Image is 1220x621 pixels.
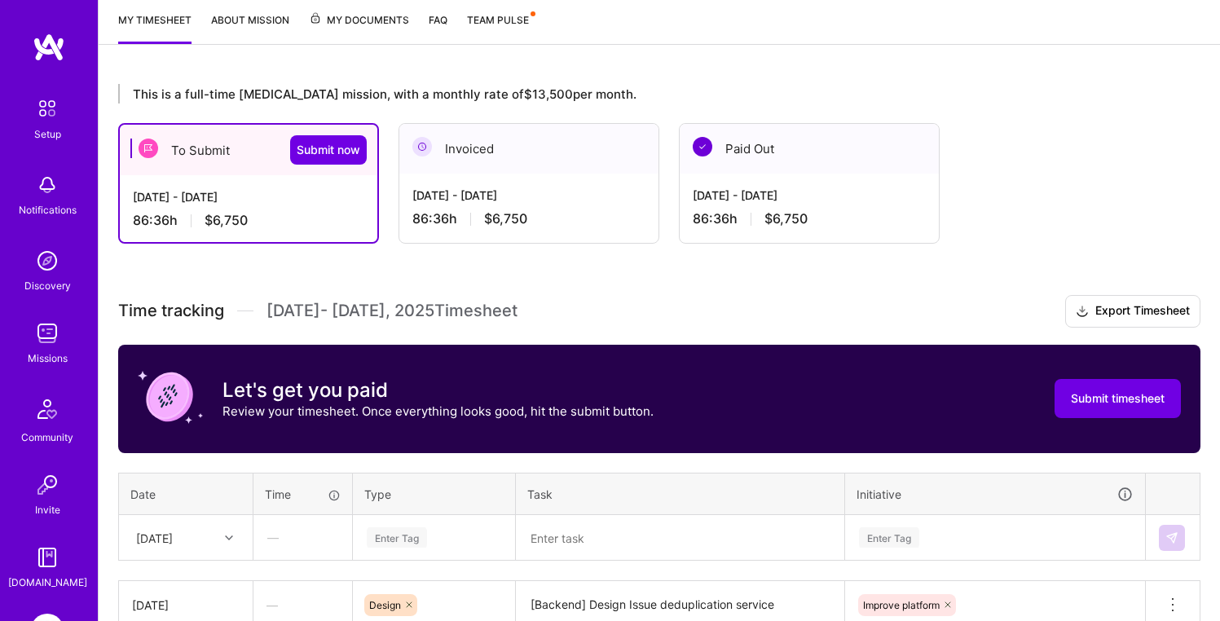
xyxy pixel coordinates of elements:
[119,473,253,515] th: Date
[133,212,364,229] div: 86:36 h
[1076,303,1089,320] i: icon Download
[222,378,654,403] h3: Let's get you paid
[132,597,240,614] div: [DATE]
[399,124,658,174] div: Invoiced
[139,139,158,158] img: To Submit
[680,124,939,174] div: Paid Out
[225,534,233,542] i: icon Chevron
[205,212,248,229] span: $6,750
[764,210,808,227] span: $6,750
[120,125,377,175] div: To Submit
[1065,295,1200,328] button: Export Timesheet
[484,210,527,227] span: $6,750
[31,541,64,574] img: guide book
[31,317,64,350] img: teamwork
[211,11,289,44] a: About Mission
[693,137,712,156] img: Paid Out
[353,473,516,515] th: Type
[254,516,351,559] div: —
[30,91,64,126] img: setup
[412,137,432,156] img: Invoiced
[863,599,940,611] span: Improve platform
[222,403,654,420] p: Review your timesheet. Once everything looks good, hit the submit button.
[467,11,534,44] a: Team Pulse
[21,429,73,446] div: Community
[118,84,1155,103] div: This is a full-time [MEDICAL_DATA] mission, with a monthly rate of $13,500 per month.
[367,525,427,550] div: Enter Tag
[429,11,447,44] a: FAQ
[857,485,1134,504] div: Initiative
[138,364,203,429] img: coin
[28,350,68,367] div: Missions
[35,501,60,518] div: Invite
[133,188,364,205] div: [DATE] - [DATE]
[412,187,645,204] div: [DATE] - [DATE]
[309,11,409,44] a: My Documents
[693,187,926,204] div: [DATE] - [DATE]
[31,169,64,201] img: bell
[859,525,919,550] div: Enter Tag
[24,277,71,294] div: Discovery
[8,574,87,591] div: [DOMAIN_NAME]
[31,244,64,277] img: discovery
[34,126,61,143] div: Setup
[118,301,224,321] span: Time tracking
[266,301,518,321] span: [DATE] - [DATE] , 2025 Timesheet
[369,599,401,611] span: Design
[136,529,173,546] div: [DATE]
[118,11,192,44] a: My timesheet
[290,135,367,165] button: Submit now
[31,469,64,501] img: Invite
[516,473,845,515] th: Task
[28,390,67,429] img: Community
[1165,531,1178,544] img: Submit
[33,33,65,62] img: logo
[1071,390,1165,407] span: Submit timesheet
[467,14,529,26] span: Team Pulse
[19,201,77,218] div: Notifications
[265,486,341,503] div: Time
[297,142,360,158] span: Submit now
[412,210,645,227] div: 86:36 h
[1055,379,1181,418] button: Submit timesheet
[693,210,926,227] div: 86:36 h
[309,11,409,29] span: My Documents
